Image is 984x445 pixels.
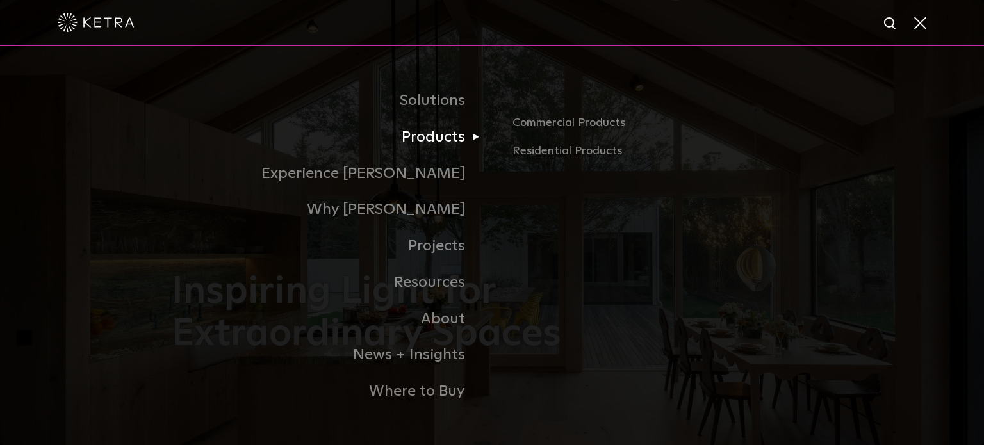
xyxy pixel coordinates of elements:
img: ketra-logo-2019-white [58,13,135,32]
a: Commercial Products [512,114,812,142]
a: News + Insights [172,337,492,373]
a: Solutions [172,83,492,119]
a: Residential Products [512,142,812,161]
a: Resources [172,264,492,301]
a: Why [PERSON_NAME] [172,191,492,228]
a: About [172,301,492,337]
img: search icon [883,16,899,32]
a: Projects [172,228,492,264]
a: Products [172,119,492,156]
div: Navigation Menu [172,83,812,410]
a: Experience [PERSON_NAME] [172,156,492,192]
a: Where to Buy [172,373,492,410]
